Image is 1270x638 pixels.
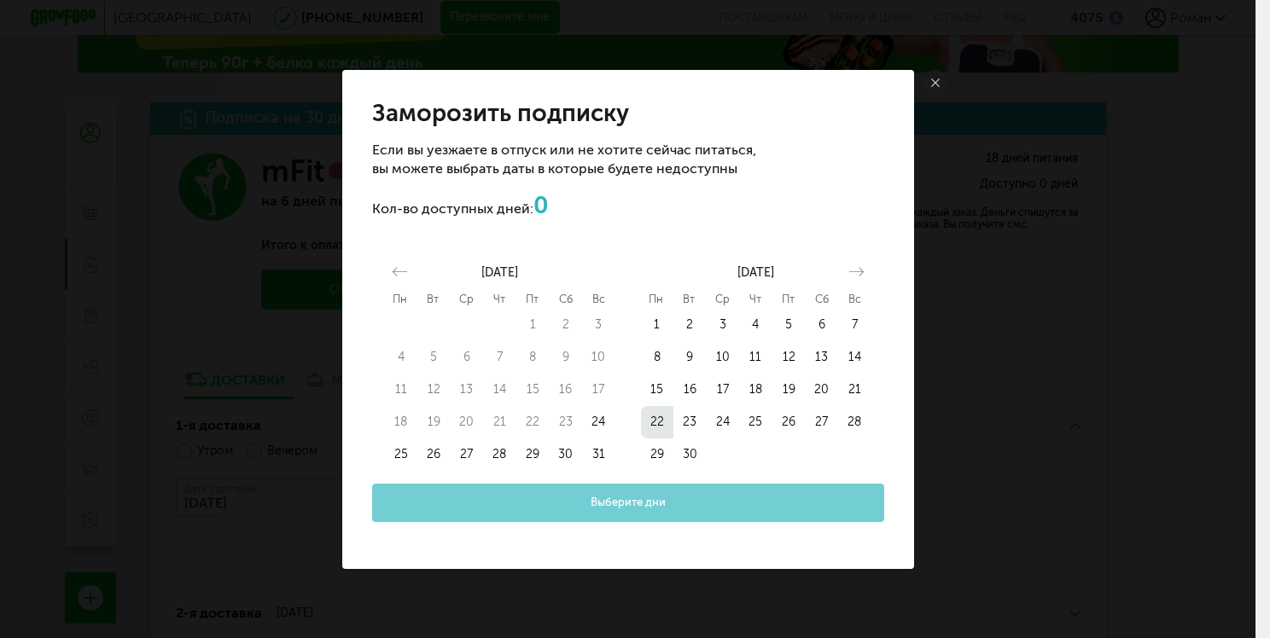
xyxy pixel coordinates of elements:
button: 24 [707,406,740,438]
td: Not available. Friday, August 1, 2025 [516,309,550,341]
button: 7 [838,309,871,341]
td: Choose Monday, September 29, 2025 as your start date. [641,438,674,471]
td: Choose Monday, September 15, 2025 as your start date. [641,374,674,406]
td: Choose Sunday, September 7, 2025 as your start date. [838,309,871,341]
button: 3 [707,309,740,341]
button: 22 [516,406,550,438]
button: 18 [739,374,772,406]
td: Not available. Wednesday, August 20, 2025 [451,406,484,438]
button: 6 [805,309,838,341]
button: 14 [838,341,871,374]
button: 9 [549,341,582,374]
td: Choose Saturday, September 6, 2025 as your start date. [805,309,838,341]
button: 28 [483,438,516,471]
button: 15 [516,374,550,406]
button: 10 [582,341,615,374]
td: Choose Saturday, August 30, 2025 as your start date. [549,438,582,471]
td: Choose Saturday, September 27, 2025 as your start date. [805,406,838,438]
button: 17 [707,374,740,406]
button: 17 [582,374,615,406]
td: Not available. Sunday, August 3, 2025 [582,309,615,341]
button: 4 [739,309,772,341]
button: 28 [838,406,871,438]
button: 20 [451,406,484,438]
button: 20 [805,374,838,406]
button: 21 [838,374,871,406]
td: Choose Thursday, September 4, 2025 as your start date. [739,309,772,341]
td: Not available. Wednesday, August 6, 2025 [451,341,484,374]
td: Choose Monday, September 1, 2025 as your start date. [641,309,674,341]
td: Choose Sunday, September 21, 2025 as your start date. [838,374,871,406]
td: Not available. Tuesday, August 19, 2025 [417,406,451,438]
h2: Заморозить подписку [372,100,756,127]
td: Not available. Saturday, August 9, 2025 [549,341,582,374]
button: 18 [385,406,418,438]
td: Choose Friday, September 5, 2025 as your start date. [772,309,806,341]
button: 5 [772,309,806,341]
td: Not available. Friday, August 8, 2025 [516,341,550,374]
td: Choose Thursday, September 11, 2025 as your start date. [739,341,772,374]
button: 26 [417,438,451,471]
td: Not available. Monday, August 11, 2025 [385,374,418,406]
button: 16 [673,374,707,406]
td: Not available. Tuesday, August 12, 2025 [417,374,451,406]
td: Choose Saturday, September 13, 2025 as your start date. [805,341,838,374]
td: Choose Sunday, August 24, 2025 as your start date. [582,406,615,438]
button: 7 [483,341,516,374]
button: 5 [417,341,451,374]
td: Not available. Wednesday, August 13, 2025 [451,374,484,406]
button: Move backward to switch to the previous month. [385,260,415,283]
td: Choose Sunday, September 28, 2025 as your start date. [838,406,871,438]
td: Choose Sunday, August 31, 2025 as your start date. [582,438,615,471]
td: Not available. Monday, August 18, 2025 [385,406,418,438]
td: Not available. Sunday, August 10, 2025 [582,341,615,374]
button: 15 [641,374,674,406]
button: Move forward to switch to the next month. [842,260,871,283]
button: 13 [805,341,838,374]
button: 16 [549,374,582,406]
td: Choose Wednesday, August 27, 2025 as your start date. [451,438,484,471]
td: Choose Wednesday, September 17, 2025 as your start date. [707,374,740,406]
button: 24 [582,406,615,438]
td: Choose Friday, September 26, 2025 as your start date. [772,406,806,438]
button: 11 [385,374,418,406]
button: 8 [641,341,674,374]
span: 0 [533,191,549,219]
button: 19 [417,406,451,438]
button: 1 [516,309,550,341]
button: 29 [641,438,674,471]
td: Not available. Saturday, August 23, 2025 [549,406,582,438]
td: Choose Tuesday, September 9, 2025 as your start date. [673,341,707,374]
td: Not available. Monday, August 4, 2025 [385,341,418,374]
td: Not available. Saturday, August 16, 2025 [549,374,582,406]
button: 4 [385,341,418,374]
td: Not available. Friday, August 15, 2025 [516,374,550,406]
button: 27 [805,406,838,438]
button: 26 [772,406,806,438]
td: Not available. Thursday, August 14, 2025 [483,374,516,406]
button: 10 [707,341,740,374]
td: Not available. Tuesday, August 5, 2025 [417,341,451,374]
button: 25 [385,438,418,471]
button: 30 [549,438,582,471]
p: Кол-во доступных дней: [372,192,756,219]
div: [DATE] [641,263,871,283]
button: 2 [549,309,582,341]
td: Choose Monday, September 22, 2025 as your start date. [641,406,674,438]
td: Choose Thursday, September 18, 2025 as your start date. [739,374,772,406]
button: 13 [451,374,484,406]
button: 23 [673,406,707,438]
button: 3 [582,309,615,341]
button: 1 [641,309,674,341]
button: 14 [483,374,516,406]
button: 2 [673,309,707,341]
td: Choose Tuesday, September 23, 2025 as your start date. [673,406,707,438]
td: Choose Monday, September 8, 2025 as your start date. [641,341,674,374]
td: Choose Saturday, September 20, 2025 as your start date. [805,374,838,406]
button: 11 [739,341,772,374]
button: 31 [582,438,615,471]
button: 6 [451,341,484,374]
td: Not available. Thursday, August 7, 2025 [483,341,516,374]
td: Not available. Saturday, August 2, 2025 [549,309,582,341]
td: Choose Tuesday, August 26, 2025 as your start date. [417,438,451,471]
